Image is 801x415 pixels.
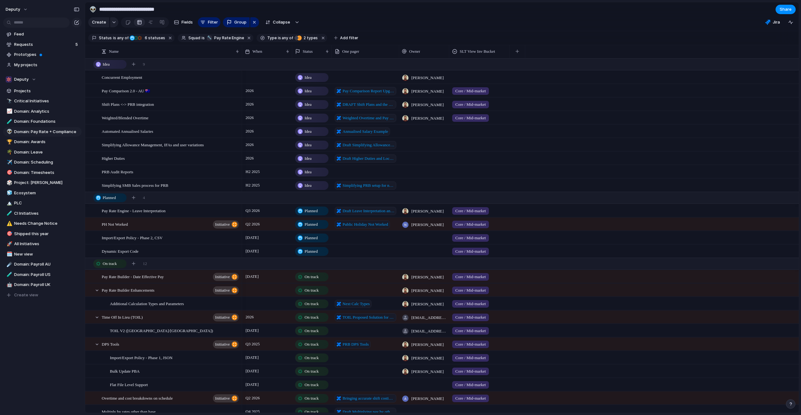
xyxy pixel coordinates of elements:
span: Share [780,6,792,13]
span: H2 2025 [244,181,261,189]
span: Public Holiday Not Worked [343,221,388,228]
span: New view [14,251,79,257]
span: Project: [PERSON_NAME] [14,180,79,186]
button: isany of [112,35,130,41]
span: types [302,35,318,41]
a: ☄️Domain: Payroll AU [3,260,82,269]
button: 🏆 [6,139,12,145]
span: [DATE] [244,381,260,388]
span: [PERSON_NAME] [411,274,444,280]
span: Q3 2026 [244,207,261,214]
div: 🎲 [7,179,11,186]
span: 5 [75,41,79,48]
button: isany of [277,35,295,41]
div: 🏔️ [7,200,11,207]
div: 🎯 [7,230,11,237]
span: My projects [14,62,79,68]
a: 🤖Domain: Payroll UK [3,280,82,289]
button: 👽 [88,4,98,14]
span: On track [305,301,319,307]
div: 🏆Domain: Awards [3,137,82,147]
span: Core / Mid-market [455,208,486,214]
span: Domain: Payroll AU [14,261,79,267]
span: Planned [305,248,318,255]
a: Prototypes [3,50,82,59]
button: 🗓️ [6,251,12,257]
button: ⚠️ [6,220,12,227]
span: Idea [103,61,110,67]
button: Deputy [3,75,82,84]
div: 🤖 [7,281,11,288]
div: 🚀All Initiatives [3,239,82,249]
span: One pager [342,48,359,55]
div: 🧊Ecosystem [3,188,82,198]
span: Planned [305,235,318,241]
span: Dynamic Export Code [102,247,138,255]
span: [DATE] [244,354,260,361]
button: 2 types [294,35,319,41]
span: Core / Mid-market [455,368,486,375]
button: 🎯 [6,231,12,237]
a: Simplifying PRB setup for new SMB customers [335,181,396,190]
span: Pay Comparison 2.0 - AU 🇦🇺 [102,87,150,94]
span: Domain: Awards [14,139,79,145]
span: [EMAIL_ADDRESS][DOMAIN_NAME] [411,328,447,334]
button: is [200,35,206,41]
span: Pay Rate Builder Enhancements [102,286,154,294]
span: Weighted/Blended Overtime [102,114,149,121]
button: 🧪 [6,272,12,278]
span: Pay Rate Builder - Date Effective Pay [102,273,164,280]
button: Add filter [330,34,362,42]
span: On track [305,341,319,348]
button: 6 statuses [129,35,166,41]
a: 🎯Shipped this year [3,229,82,239]
span: [DATE] [244,273,260,280]
div: 🚀 [7,240,11,248]
span: DRAFT Shift Plans and the Pay Rate Builder [343,101,394,108]
button: ☄️ [6,261,12,267]
span: 4 [143,195,145,201]
button: deputy [3,4,31,14]
span: Idea [305,155,311,162]
a: Next Calc Types [335,300,371,308]
span: Core / Mid-market [455,221,486,228]
span: Domain: Analytics [14,108,79,115]
span: Add filter [340,35,358,41]
span: Additional Calculation Types and Parameters [110,300,184,307]
a: Pay Comparison Report Upgrades [335,87,396,95]
a: 🌴Domain: Leave [3,148,82,157]
span: Core / Mid-market [455,341,486,348]
div: 🧪 [7,271,11,278]
div: ⚠️ [7,220,11,227]
span: Next Calc Types [343,301,370,307]
a: PRB DPS Tools [335,340,371,348]
span: Group [234,19,246,25]
span: Deputy [14,76,29,83]
span: Idea [305,74,311,81]
span: PRB DPS Tools [343,341,369,348]
span: PLC [14,200,79,206]
span: Owner [409,48,420,55]
div: 🧪Domain: Payroll US [3,270,82,279]
span: Simplifying SMB Sales process for PRB [102,181,168,189]
a: 🧪Domain: Foundations [3,117,82,126]
span: [EMAIL_ADDRESS][DOMAIN_NAME] [411,315,447,321]
a: 🧪CI Initiatives [3,209,82,218]
span: Planned [305,221,318,228]
a: Bringing accurate shift costings to the schedule which unlocks better overtime management [335,394,396,402]
span: On track [305,314,319,321]
span: Domain: Payroll UK [14,282,79,288]
div: 🎯 [7,169,11,176]
a: 📈Domain: Analytics [3,107,82,116]
button: 🎲 [6,180,12,186]
span: initiative [215,394,230,403]
button: initiative [213,286,239,294]
span: Core / Mid-market [455,235,486,241]
span: statuses [143,35,165,41]
span: [PERSON_NAME] [411,102,444,108]
span: Planned [305,208,318,214]
div: 🔭Critical Initiatives [3,96,82,106]
span: Bulk Update PBA [110,367,140,375]
div: ✈️Domain: Scheduling [3,158,82,167]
